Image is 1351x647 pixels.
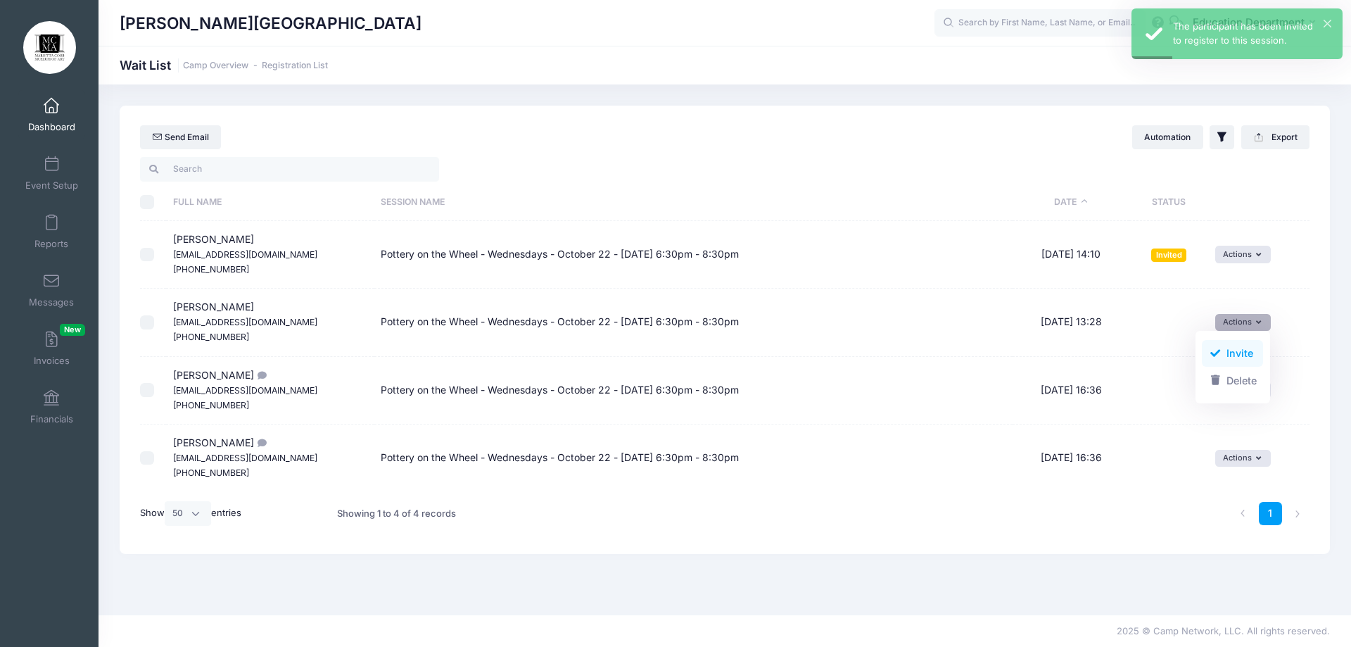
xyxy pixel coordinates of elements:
td: Pottery on the Wheel - Wednesdays - October 22 - [DATE] 6:30pm - 8:30pm [374,425,1013,491]
a: Financials [18,382,85,432]
div: The participant has been invited to register to this session. [1173,20,1331,47]
span: Financials [30,413,73,425]
small: [PHONE_NUMBER] [173,332,249,342]
a: 1 [1259,502,1282,525]
td: Pottery on the Wheel - Wednesdays - October 22 - [DATE] 6:30pm - 8:30pm [374,357,1013,425]
h1: Wait List [120,58,328,73]
a: Send Email [140,125,221,149]
th: : activate to sort column ascending [1209,184,1309,221]
small: [PHONE_NUMBER] [173,467,249,478]
button: Actions [1215,314,1271,331]
a: Delete [1202,367,1263,394]
td: [DATE] 14:10 [1013,221,1129,289]
span: Dashboard [28,121,75,133]
img: Marietta Cobb Museum of Art [23,21,76,74]
th: Date: activate to sort column descending [1013,184,1129,221]
span: [PERSON_NAME] [173,436,317,478]
small: [EMAIL_ADDRESS][DOMAIN_NAME] [173,385,317,396]
span: [PERSON_NAME] [173,369,317,410]
a: Registration List [262,61,328,71]
a: InvoicesNew [18,324,85,373]
td: Pottery on the Wheel - Wednesdays - October 22 - [DATE] 6:30pm - 8:30pm [374,289,1013,356]
span: Invoices [34,355,70,367]
button: Automation [1132,125,1203,149]
button: Actions [1215,450,1271,467]
a: Messages [18,265,85,315]
a: Reports [18,207,85,256]
td: [DATE] 16:36 [1013,425,1129,491]
span: [PERSON_NAME] [173,233,317,275]
h1: [PERSON_NAME][GEOGRAPHIC_DATA] [120,7,421,39]
select: Showentries [165,501,211,525]
button: × [1324,20,1331,27]
a: Event Setup [18,149,85,198]
td: [DATE] 16:36 [1013,357,1129,425]
button: Actions [1215,246,1271,263]
input: Search by First Name, Last Name, or Email... [934,9,1146,37]
td: [DATE] 13:28 [1013,289,1129,356]
input: Search [140,157,439,181]
span: 2025 © Camp Network, LLC. All rights reserved. [1117,625,1330,636]
span: Invited [1151,249,1186,262]
a: Camp Overview [183,61,248,71]
button: Education Department [1184,7,1330,39]
a: Invite [1202,340,1263,367]
td: Pottery on the Wheel - Wednesdays - October 22 - [DATE] 6:30pm - 8:30pm [374,221,1013,289]
div: Showing 1 to 4 of 4 records [337,498,456,530]
span: New [60,324,85,336]
span: Event Setup [25,180,78,191]
small: [EMAIL_ADDRESS][DOMAIN_NAME] [173,453,317,463]
small: [EMAIL_ADDRESS][DOMAIN_NAME] [173,317,317,327]
i: Want to get a spot with Julie Emanuel. Said 6 spots left. Please hold our spot [254,371,265,380]
a: Dashboard [18,90,85,139]
th: Full Name: activate to sort column ascending [166,184,374,221]
th: Status: activate to sort column ascending [1129,184,1208,221]
label: Show entries [140,501,241,525]
small: [PHONE_NUMBER] [173,400,249,410]
span: Messages [29,296,74,308]
small: [EMAIL_ADDRESS][DOMAIN_NAME] [173,249,317,260]
span: [PERSON_NAME] [173,301,317,342]
button: Export [1241,125,1309,149]
th: Session Name: activate to sort column ascending [374,184,1013,221]
small: [PHONE_NUMBER] [173,264,249,275]
i: I tried to sign up with Wendy Rivera it said 6 spots left but it would not let us sign up and sen... [254,439,265,448]
span: Reports [34,238,68,250]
